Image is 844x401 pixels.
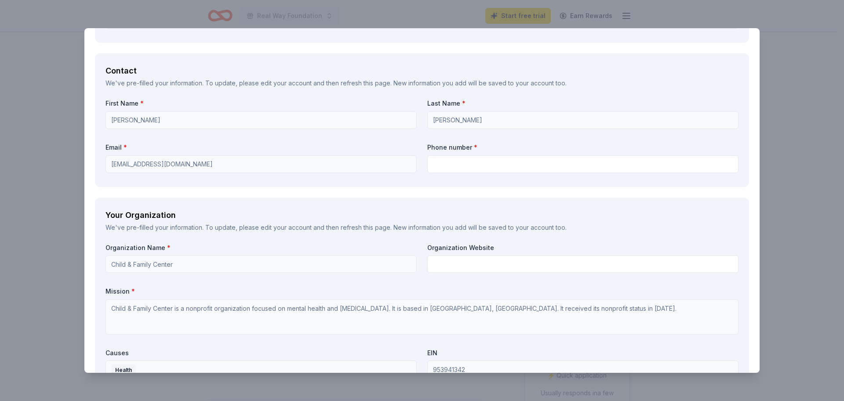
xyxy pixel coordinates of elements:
a: edit your account [261,79,312,87]
button: Health [105,361,417,380]
div: We've pre-filled your information. To update, please and then refresh this page. New information ... [105,222,738,233]
label: Causes [105,349,417,357]
div: Health [111,364,136,376]
div: Contact [105,64,738,78]
label: EIN [427,349,738,357]
textarea: Child & Family Center is a nonprofit organization focused on mental health and [MEDICAL_DATA]. It... [105,299,738,335]
label: Email [105,143,417,152]
div: We've pre-filled your information. To update, please and then refresh this page. New information ... [105,78,738,88]
label: Last Name [427,99,738,108]
label: Organization Website [427,243,738,252]
div: Your Organization [105,208,738,222]
label: Mission [105,287,738,296]
label: Phone number [427,143,738,152]
label: Organization Name [105,243,417,252]
a: edit your account [261,224,312,231]
label: First Name [105,99,417,108]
